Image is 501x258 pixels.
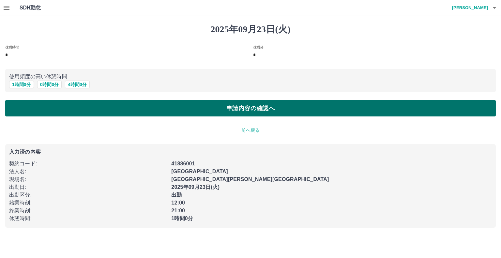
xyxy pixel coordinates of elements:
b: 出勤 [171,192,182,198]
h1: 2025年09月23日(火) [5,24,496,35]
b: 21:00 [171,208,185,213]
p: 休憩時間 : [9,215,167,222]
p: 入力済の内容 [9,149,492,155]
p: 出勤区分 : [9,191,167,199]
p: 出勤日 : [9,183,167,191]
button: 申請内容の確認へ [5,100,496,116]
p: 前へ戻る [5,127,496,134]
b: 2025年09月23日(火) [171,184,220,190]
b: 41886001 [171,161,195,166]
label: 休憩分 [253,45,264,50]
b: [GEOGRAPHIC_DATA][PERSON_NAME][GEOGRAPHIC_DATA] [171,176,329,182]
button: 4時間0分 [65,81,90,88]
p: 契約コード : [9,160,167,168]
p: 現場名 : [9,175,167,183]
p: 法人名 : [9,168,167,175]
label: 休憩時間 [5,45,19,50]
b: 12:00 [171,200,185,205]
button: 0時間0分 [37,81,62,88]
p: 終業時刻 : [9,207,167,215]
button: 1時間0分 [9,81,34,88]
b: [GEOGRAPHIC_DATA] [171,169,228,174]
p: 始業時刻 : [9,199,167,207]
b: 1時間0分 [171,216,193,221]
p: 使用頻度の高い休憩時間 [9,73,492,81]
